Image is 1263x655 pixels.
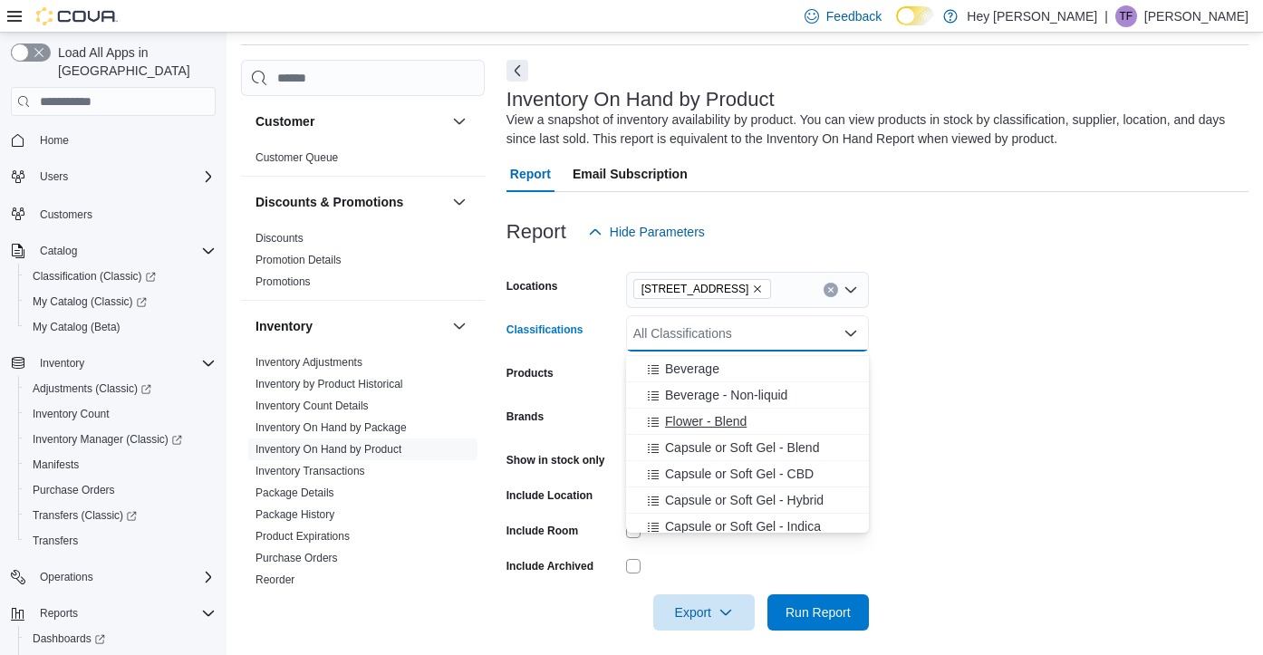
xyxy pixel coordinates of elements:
a: Inventory Transactions [255,465,365,477]
button: Remove 10311 103 Avenue NW from selection in this group [752,284,763,294]
a: My Catalog (Classic) [25,291,154,313]
p: [PERSON_NAME] [1144,5,1249,27]
button: Operations [33,566,101,588]
label: Include Archived [506,559,593,573]
button: Inventory [4,351,223,376]
a: Classification (Classic) [18,264,223,289]
p: Hey [PERSON_NAME] [967,5,1097,27]
button: My Catalog (Beta) [18,314,223,340]
h3: Report [506,221,566,243]
button: Inventory [33,352,92,374]
span: Reports [33,602,216,624]
a: Reorder [255,573,294,586]
span: [STREET_ADDRESS] [641,280,749,298]
label: Include Location [506,488,593,503]
h3: Discounts & Promotions [255,193,403,211]
span: Inventory Adjustments [255,355,362,370]
a: Transfers (Classic) [18,503,223,528]
a: Promotions [255,275,311,288]
span: Transfers [25,530,216,552]
span: Purchase Orders [25,479,216,501]
a: My Catalog (Beta) [25,316,128,338]
button: Inventory Count [18,401,223,427]
button: Home [4,127,223,153]
span: Customer Queue [255,150,338,165]
span: Adjustments (Classic) [25,378,216,400]
span: Manifests [25,454,216,476]
a: Purchase Orders [25,479,122,501]
div: Customer [241,147,485,176]
h3: Customer [255,112,314,130]
button: Purchase Orders [18,477,223,503]
span: Flower - Blend [665,412,747,430]
button: Capsule or Soft Gel - Blend [626,435,869,461]
span: TF [1120,5,1133,27]
button: Capsule or Soft Gel - Hybrid [626,487,869,514]
button: Open list of options [844,283,858,297]
a: Dashboards [25,628,112,650]
span: Dashboards [25,628,216,650]
span: Reports [40,606,78,621]
span: Discounts [255,231,304,246]
a: Adjustments (Classic) [18,376,223,401]
button: Catalog [33,240,84,262]
span: Feedback [826,7,882,25]
span: Promotions [255,275,311,289]
span: Package History [255,507,334,522]
span: Inventory On Hand by Product [255,442,401,457]
a: Home [33,130,76,151]
a: Inventory Count [25,403,117,425]
span: Users [33,166,216,188]
button: Customer [448,111,470,132]
a: Inventory Manager (Classic) [18,427,223,452]
input: Dark Mode [896,6,934,25]
div: View a snapshot of inventory availability by product. You can view products in stock by classific... [506,111,1239,149]
span: Inventory by Product Historical [255,377,403,391]
button: Customer [255,112,445,130]
span: Classification (Classic) [33,269,156,284]
span: Capsule or Soft Gel - Hybrid [665,491,824,509]
span: Transfers (Classic) [33,508,137,523]
button: Capsule or Soft Gel - CBD [626,461,869,487]
span: Dashboards [33,631,105,646]
a: Transfers [25,530,85,552]
span: Load All Apps in [GEOGRAPHIC_DATA] [51,43,216,80]
button: Reports [33,602,85,624]
span: 10311 103 Avenue NW [633,279,772,299]
span: Package Details [255,486,334,500]
span: Inventory On Hand by Package [255,420,407,435]
span: Capsule or Soft Gel - Indica [665,517,821,535]
button: Inventory [448,315,470,337]
a: Transfers (Classic) [25,505,144,526]
button: Discounts & Promotions [448,191,470,213]
button: Manifests [18,452,223,477]
span: Purchase Orders [33,483,115,497]
span: Hide Parameters [610,223,705,241]
span: Dark Mode [896,25,897,26]
div: Inventory [241,352,485,620]
button: Discounts & Promotions [255,193,445,211]
span: Reorder [255,573,294,587]
span: Inventory [40,356,84,371]
span: Inventory Manager (Classic) [33,432,182,447]
span: Run Report [786,603,851,621]
span: Operations [33,566,216,588]
span: Inventory [33,352,216,374]
label: Locations [506,279,558,294]
button: Next [506,60,528,82]
span: My Catalog (Beta) [33,320,121,334]
img: Cova [36,7,118,25]
span: Adjustments (Classic) [33,381,151,396]
label: Products [506,366,554,380]
button: Inventory [255,317,445,335]
a: Inventory Count Details [255,400,369,412]
button: Beverage - Non-liquid [626,382,869,409]
a: Dashboards [18,626,223,651]
span: My Catalog (Classic) [25,291,216,313]
a: Package Details [255,486,334,499]
button: Operations [4,564,223,590]
span: Home [40,133,69,148]
span: Home [33,129,216,151]
span: Transfers [33,534,78,548]
span: Users [40,169,68,184]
